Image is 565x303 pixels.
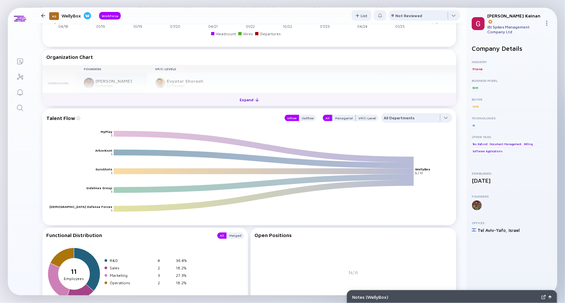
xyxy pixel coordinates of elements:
div: WellyBox [62,12,91,20]
a: Investor Map [8,69,32,84]
tspan: 11 [71,267,77,275]
div: 4 [158,258,173,263]
div: Operations [110,281,155,286]
div: 40 [49,12,59,20]
tspan: 07/23 [320,24,330,28]
text: 5 / 11 [415,171,423,175]
img: Expand Notes [541,295,546,299]
div: 3 [158,273,173,278]
tspan: 04/18 [58,24,68,28]
div: Expand [236,95,263,105]
div: Open Positions [254,233,452,238]
button: Workforce [99,12,121,20]
img: Menu [544,21,549,26]
button: List [352,10,371,21]
div: Established [472,171,552,175]
tspan: Employees [64,276,84,281]
text: 1 [111,171,112,175]
div: Business Model [472,79,552,82]
img: Israel Flag [472,228,476,232]
div: Managerial [333,115,356,121]
text: 1 [111,209,112,212]
div: Not Reviewed [395,13,422,18]
button: All [323,115,332,121]
tspan: 10/19 [133,24,142,28]
div: AI [472,122,476,128]
div: Buyer [472,97,552,101]
button: Managerial [332,115,356,121]
text: MyPlay [101,130,112,134]
text: 1 [111,190,112,194]
a: Search [8,100,32,115]
div: B2B [472,84,479,91]
div: Founders [472,194,552,198]
div: 2 [158,281,173,286]
button: Outflow [299,115,316,121]
div: Talent Flow [46,113,278,123]
tspan: 04/24 [357,24,368,28]
button: Inflow [285,115,299,121]
div: [PERSON_NAME] Keinan [487,13,542,24]
div: Billing [523,141,534,147]
tspan: 10/22 [283,24,292,28]
div: 27.3% [176,273,191,278]
button: All [217,233,227,239]
text: Sidelines Group [86,186,112,190]
div: Document Management [489,141,523,147]
button: Merged [227,233,244,239]
div: Industry [472,60,552,64]
text: 1 [111,152,112,156]
button: Expand [42,93,456,106]
div: R&D [110,258,155,263]
div: N/A [254,243,452,302]
tspan: 01/22 [246,24,255,28]
text: GuruShots [96,167,112,171]
h2: Company Details [472,45,552,52]
button: VP/C-Level [356,115,379,121]
text: 1 [111,134,112,137]
div: Sales [110,266,155,271]
img: Gil Profile Picture [472,17,485,30]
tspan: 04/21 [208,24,218,28]
div: Tax Refund [472,141,488,147]
div: Functional Distribution [46,233,211,239]
div: Offices [472,221,552,225]
div: 18.2% [176,281,191,286]
div: List [352,11,371,21]
div: 2 [158,266,173,271]
div: Tel Aviv-Yafo , [478,227,507,233]
text: WellyBox [415,167,431,171]
div: SMB [472,103,479,110]
div: [DATE] [472,177,552,184]
tspan: 07/20 [170,24,181,28]
text: [DEMOGRAPHIC_DATA] Defense Forces [50,205,112,209]
div: Notes ( WellyBox ) [352,294,539,300]
tspan: 01/19 [96,24,105,28]
div: 18.2% [176,266,191,271]
div: Technologies [472,116,552,120]
div: Marketing [110,273,155,278]
div: Workforce [99,13,121,19]
div: Software Applications [472,148,503,155]
text: ArborKnot [95,148,112,152]
div: 36.4% [176,258,191,263]
a: Lists [8,53,32,69]
div: Israel [509,227,520,233]
img: Open Notes [548,296,552,299]
div: IBI Spikes Management Company Ltd [487,25,542,34]
tspan: 01/25 [395,24,405,28]
div: Other Tags [472,135,552,139]
a: Reminders [8,84,32,100]
div: Finance [472,66,483,72]
div: Organization Chart [46,54,452,60]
